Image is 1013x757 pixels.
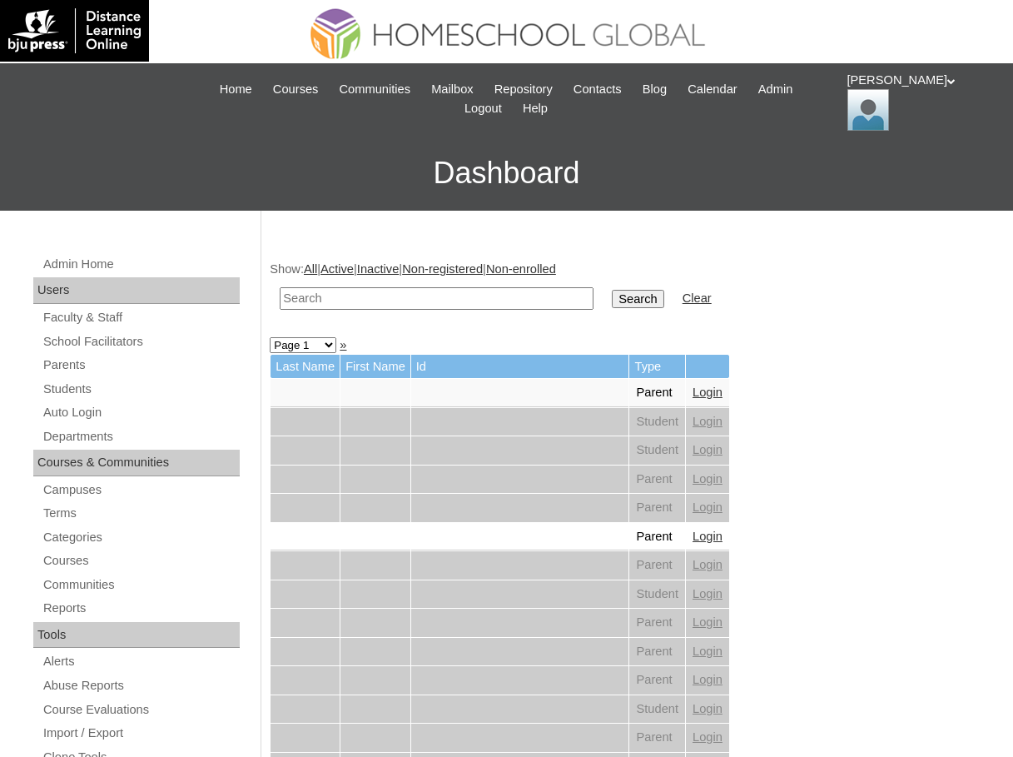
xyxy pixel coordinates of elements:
[280,287,593,310] input: Search
[688,80,737,99] span: Calendar
[565,80,630,99] a: Contacts
[42,426,240,447] a: Departments
[431,80,474,99] span: Mailbox
[331,80,420,99] a: Communities
[42,254,240,275] a: Admin Home
[411,355,629,379] td: Id
[629,494,685,522] td: Parent
[629,580,685,609] td: Student
[486,80,561,99] a: Repository
[42,402,240,423] a: Auto Login
[693,386,723,399] a: Login
[494,80,553,99] span: Repository
[423,80,482,99] a: Mailbox
[42,675,240,696] a: Abuse Reports
[320,262,354,276] a: Active
[42,700,240,720] a: Course Evaluations
[42,723,240,744] a: Import / Export
[634,80,675,99] a: Blog
[683,291,712,305] a: Clear
[693,472,723,486] a: Login
[304,262,317,276] a: All
[693,615,723,629] a: Login
[693,415,723,428] a: Login
[629,466,685,494] td: Parent
[629,695,685,724] td: Student
[402,262,483,276] a: Non-registered
[693,673,723,686] a: Login
[270,261,996,320] div: Show: | | | |
[42,307,240,328] a: Faculty & Staff
[42,527,240,548] a: Categories
[693,702,723,715] a: Login
[340,338,346,351] a: »
[612,290,663,308] input: Search
[693,558,723,571] a: Login
[574,80,622,99] span: Contacts
[220,80,252,99] span: Home
[464,99,502,118] span: Logout
[629,666,685,695] td: Parent
[758,80,793,99] span: Admin
[33,277,240,304] div: Users
[271,355,340,379] td: Last Name
[629,638,685,666] td: Parent
[629,436,685,465] td: Student
[629,551,685,580] td: Parent
[514,99,556,118] a: Help
[693,501,723,514] a: Login
[357,262,400,276] a: Inactive
[629,408,685,436] td: Student
[693,530,723,543] a: Login
[693,443,723,456] a: Login
[340,80,411,99] span: Communities
[693,730,723,744] a: Login
[8,8,141,53] img: logo-white.png
[750,80,802,99] a: Admin
[42,331,240,352] a: School Facilitators
[42,598,240,619] a: Reports
[629,724,685,752] td: Parent
[265,80,327,99] a: Courses
[42,575,240,595] a: Communities
[42,651,240,672] a: Alerts
[42,480,240,501] a: Campuses
[847,89,889,131] img: Melanie Sevilla
[42,355,240,376] a: Parents
[42,503,240,524] a: Terms
[486,262,556,276] a: Non-enrolled
[629,355,685,379] td: Type
[42,379,240,400] a: Students
[340,355,410,379] td: First Name
[629,523,685,551] td: Parent
[8,136,1005,211] h3: Dashboard
[523,99,548,118] span: Help
[643,80,667,99] span: Blog
[211,80,261,99] a: Home
[273,80,319,99] span: Courses
[679,80,745,99] a: Calendar
[33,622,240,649] div: Tools
[629,609,685,637] td: Parent
[693,587,723,600] a: Login
[42,550,240,571] a: Courses
[456,99,510,118] a: Logout
[693,645,723,658] a: Login
[629,379,685,407] td: Parent
[33,450,240,476] div: Courses & Communities
[847,72,997,131] div: [PERSON_NAME]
